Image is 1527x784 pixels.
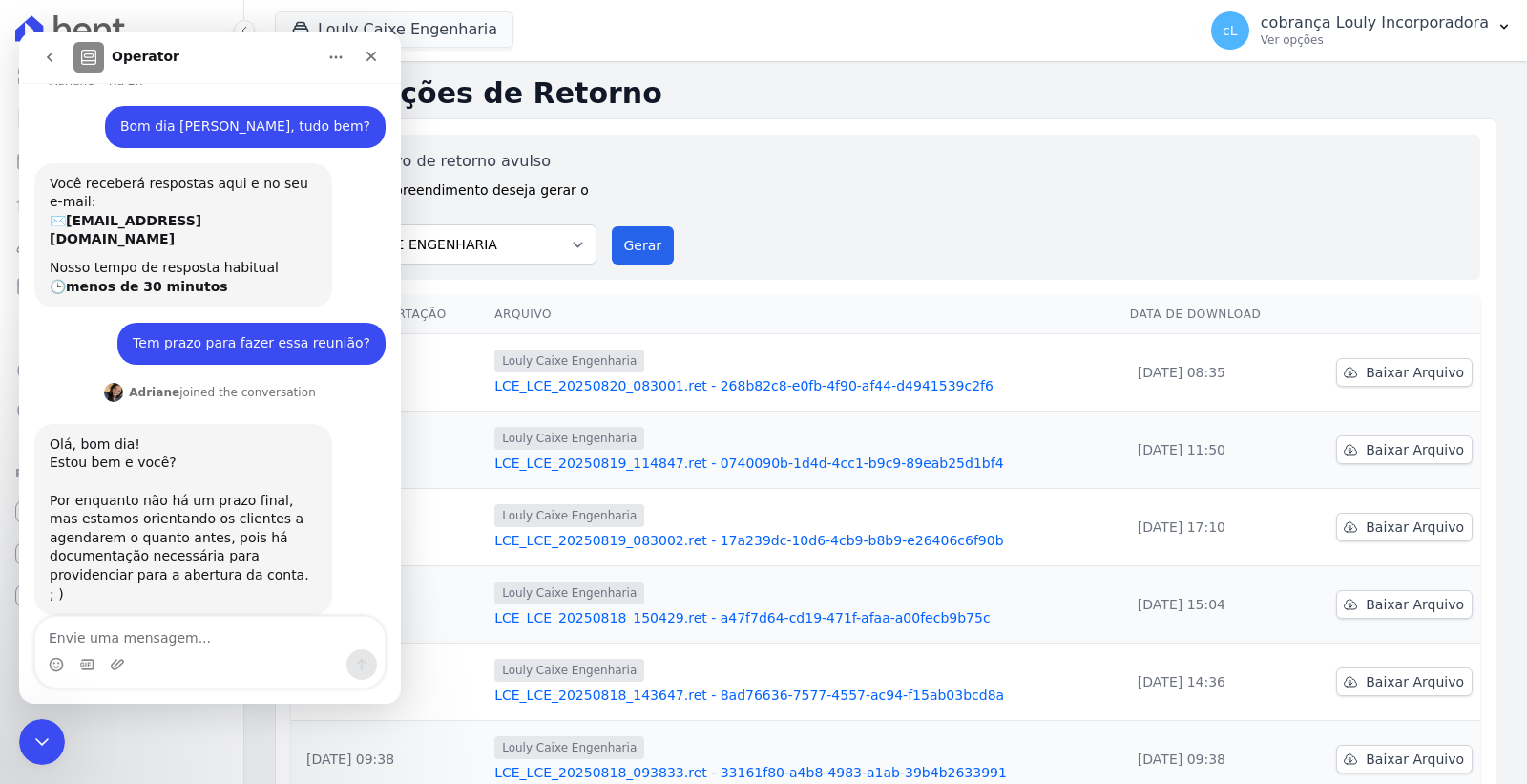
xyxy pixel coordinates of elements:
div: Adriane diz… [15,349,366,392]
span: Louly Caixe Engenharia [494,350,644,372]
td: [DATE] 17:10 [1122,489,1298,566]
a: Contratos [8,99,236,138]
img: Profile image for Adriane [85,351,104,371]
span: Baixar Arquivo [1366,518,1464,537]
button: Selecionador de GIF [60,625,75,641]
div: Adriane • Há 2h [31,44,123,55]
button: Louly Caixe Engenharia [275,11,513,48]
a: Baixar Arquivo [1336,435,1473,464]
div: Plataformas [15,462,228,485]
b: menos de 30 minutos [47,247,209,263]
td: [DATE] 11:50 [1122,412,1298,489]
b: Adriane [110,354,160,368]
div: Operator diz… [15,132,366,292]
button: Enviar uma mensagem [327,618,358,648]
span: Louly Caixe Engenharia [494,659,644,682]
div: Você receberá respostas aqui e no seu e-mail: ✉️ [31,143,298,218]
span: Baixar Arquivo [1366,672,1464,691]
a: Minha Carteira [8,267,236,306]
div: Tem prazo para fazer essa reunião? [98,291,366,333]
div: Olá, bom dia!Estou bem e você?Por enquanto não há um prazo final, mas estamos orientando os clien... [15,392,313,583]
div: Adriane diz… [15,392,366,618]
a: LCE_LCE_20250819_114847.ret - 0740090b-1d4d-4cc1-b9c9-89eab25d1bf4 [494,454,1115,473]
span: Louly Caixe Engenharia [494,582,644,604]
td: [DATE] 14:36 [1122,644,1298,721]
button: Upload do anexo [91,625,106,641]
a: LCE_LCE_20250820_083001.ret - 268b82c8-e0fb-4f90-af44-d4941539c2f6 [494,376,1115,395]
a: LCE_LCE_20250819_083002.ret - 17a239dc-10d6-4cb9-b8b9-e26406c6f90b [494,531,1115,550]
div: cobrança diz… [15,74,366,132]
a: Baixar Arquivo [1336,590,1473,619]
th: Data de Download [1122,295,1298,334]
div: cobrança diz… [15,291,366,349]
div: Estou bem e você? Por enquanto não há um prazo final, mas estamos orientando os clientes a agenda... [31,422,298,572]
a: Baixar Arquivo [1336,358,1473,387]
a: Negativação [8,393,236,432]
a: LCE_LCE_20250818_093833.ret - 33161f80-a4b8-4983-a1ab-39b4b2633991 [494,763,1115,782]
span: Louly Caixe Engenharia [494,736,644,759]
button: cL cobrança Louly Incorporadora Ver opções [1196,4,1527,57]
p: Ver opções [1261,32,1489,48]
span: cL [1223,24,1238,37]
label: Gerar arquivo de retorno avulso [306,150,596,173]
span: Baixar Arquivo [1366,595,1464,614]
a: Baixar Arquivo [1336,513,1473,541]
a: LCE_LCE_20250818_143647.ret - 8ad76636-7577-4557-ac94-f15ab03bcd8a [494,686,1115,705]
span: Baixar Arquivo [1366,750,1464,769]
th: Arquivo [487,295,1122,334]
div: Nosso tempo de resposta habitual 🕒 [31,227,298,265]
a: LCE_LCE_20250818_150429.ret - a47f7d64-cd19-471f-afaa-a00fecb9b75c [494,608,1115,627]
label: Para qual empreendimento deseja gerar o arquivo? [306,173,596,221]
span: Baixar Arquivo [1366,440,1464,459]
div: Olá, bom dia! [31,404,298,423]
a: Lotes [8,183,236,222]
a: Clientes [8,225,236,264]
p: cobrança Louly Incorporadora [1261,13,1489,32]
a: Recebíveis [8,493,236,531]
span: Baixar Arquivo [1366,363,1464,382]
h2: Exportações de Retorno [275,76,1496,111]
a: Transferências [8,309,236,348]
span: Louly Caixe Engenharia [494,504,644,527]
div: Você receberá respostas aqui e no seu e-mail:✉️[EMAIL_ADDRESS][DOMAIN_NAME]Nosso tempo de respost... [15,132,313,277]
textarea: Envie uma mensagem... [16,585,366,618]
b: [EMAIL_ADDRESS][DOMAIN_NAME] [31,181,182,216]
td: [DATE] 15:04 [1122,566,1298,644]
a: Visão Geral [8,57,236,95]
a: Conta Hent [8,535,236,573]
td: [DATE] 08:35 [1122,334,1298,412]
a: Baixar Arquivo [1336,745,1473,773]
span: Louly Caixe Engenharia [494,427,644,450]
div: Bom dia [PERSON_NAME], tudo bem? [101,86,351,105]
div: Tem prazo para fazer essa reunião? [114,303,351,322]
button: Gerar [612,226,675,265]
div: Bom dia [PERSON_NAME], tudo bem? [86,74,366,117]
a: Baixar Arquivo [1336,667,1473,696]
button: Selecionador de Emoji [30,625,45,641]
a: Crédito [8,351,236,390]
a: Parcelas [8,141,236,180]
div: joined the conversation [110,352,297,370]
iframe: Intercom live chat [19,32,401,704]
iframe: Intercom live chat [19,719,65,765]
